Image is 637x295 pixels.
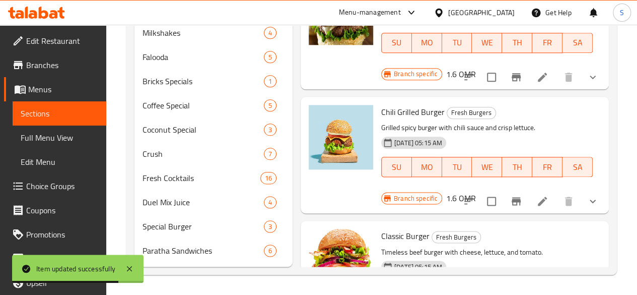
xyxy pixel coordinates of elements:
button: FR [532,33,562,53]
div: items [264,220,276,232]
p: Timeless beef burger with cheese, lettuce, and tomato. [381,246,593,259]
span: TU [446,160,468,174]
div: Duel Mix Juice [143,196,264,208]
div: items [264,51,276,63]
div: Special Burger3 [134,214,293,239]
button: show more [581,65,605,89]
div: Bricks Specials1 [134,69,293,93]
span: WE [476,35,498,50]
span: TU [446,35,468,50]
button: delete [556,189,581,213]
button: TU [442,33,472,53]
button: SU [381,33,412,53]
div: [GEOGRAPHIC_DATA] [448,7,515,18]
a: Edit Menu [13,150,106,174]
span: Crush [143,148,264,160]
button: sort-choices [457,189,481,213]
span: MO [416,35,438,50]
a: Coupons [4,198,106,222]
span: Edit Restaurant [26,35,98,47]
h6: 1.6 OMR [446,67,476,81]
span: Menus [28,83,98,95]
span: Fresh Burgers [447,107,496,119]
span: Fresh Cocktails [143,172,260,184]
a: Choice Groups [4,174,106,198]
a: Menu disclaimer [4,247,106,271]
svg: Show Choices [587,195,599,207]
span: 6 [264,246,276,256]
button: WE [472,33,502,53]
a: Branches [4,53,106,77]
span: 16 [261,173,276,183]
a: Edit menu item [536,195,548,207]
span: Branches [26,59,98,71]
span: Falooda [143,51,264,63]
span: 4 [264,28,276,38]
div: Fresh Burgers [447,107,496,119]
span: SU [386,35,408,50]
span: Full Menu View [21,132,98,144]
div: items [264,245,276,257]
span: Upsell [26,277,98,289]
div: Paratha Sandwiches [143,245,264,257]
a: Edit Restaurant [4,29,106,53]
div: Falooda5 [134,45,293,69]
button: TH [502,157,532,177]
span: Bricks Specials [143,75,264,87]
span: Select to update [481,191,502,212]
span: Choice Groups [26,180,98,192]
div: items [264,99,276,111]
button: sort-choices [457,65,481,89]
a: Upsell [4,271,106,295]
span: Classic Burger [381,228,430,244]
div: Fresh Cocktails16 [134,166,293,190]
button: TU [442,157,472,177]
span: Menu disclaimer [26,253,98,265]
span: TH [506,35,528,50]
div: Milkshakes4 [134,21,293,45]
a: Sections [13,101,106,126]
button: SA [562,33,593,53]
span: Branch specific [390,69,442,79]
span: Chili Grilled Burger [381,104,445,120]
div: Milkshakes [143,27,264,39]
span: 3 [264,125,276,135]
span: Sections [21,107,98,120]
div: Coconut Special3 [134,117,293,142]
div: Item updated successfully [36,263,115,274]
div: Menu-management [339,7,401,19]
span: 4 [264,198,276,207]
span: Special Burger [143,220,264,232]
span: Coupons [26,204,98,216]
span: Fresh Burgers [432,231,480,243]
button: FR [532,157,562,177]
span: Coffee Special [143,99,264,111]
button: Branch-specific-item [504,189,528,213]
span: 1 [264,77,276,86]
span: S [620,7,624,18]
div: Duel Mix Juice4 [134,190,293,214]
button: delete [556,65,581,89]
div: items [264,124,276,136]
span: 5 [264,52,276,62]
button: SA [562,157,593,177]
span: FR [536,160,558,174]
span: FR [536,35,558,50]
button: Branch-specific-item [504,65,528,89]
span: Coconut Special [143,124,264,136]
button: show more [581,189,605,213]
a: Edit menu item [536,71,548,83]
div: Paratha Sandwiches6 [134,239,293,263]
button: MO [412,33,442,53]
span: [DATE] 05:15 AM [390,262,446,272]
span: Promotions [26,228,98,241]
a: Full Menu View [13,126,106,150]
a: Menus [4,77,106,101]
button: MO [412,157,442,177]
span: SA [567,160,589,174]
